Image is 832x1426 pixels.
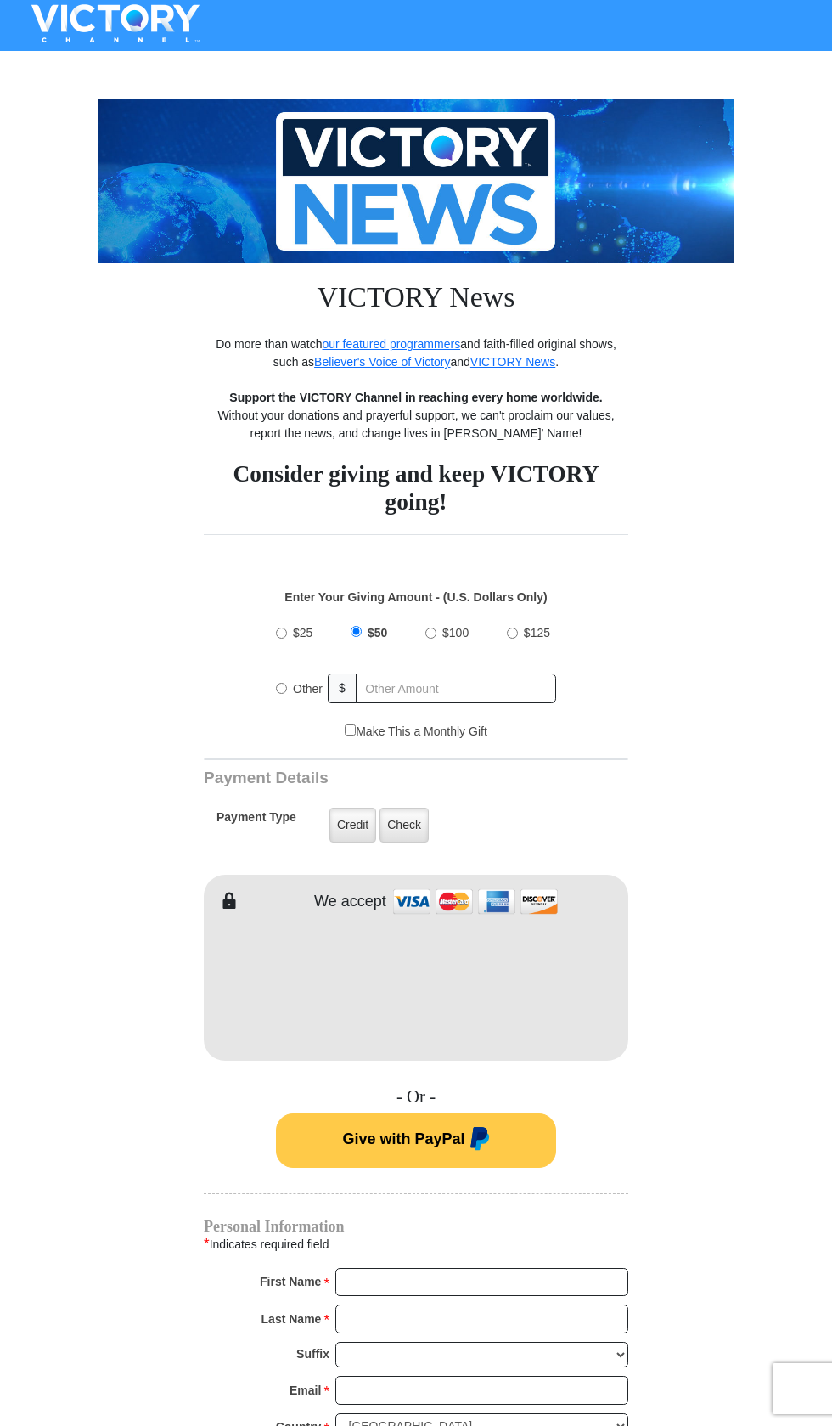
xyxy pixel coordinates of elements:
[345,724,356,736] input: Make This a Monthly Gift
[233,461,599,515] strong: Consider giving and keep VICTORY going!
[284,590,547,604] strong: Enter Your Giving Amount - (U.S. Dollars Only)
[204,1220,628,1233] h4: Personal Information
[204,769,637,788] h3: Payment Details
[296,1342,329,1366] strong: Suffix
[293,682,323,696] span: Other
[342,1130,464,1147] span: Give with PayPal
[290,1378,321,1402] strong: Email
[442,626,469,640] span: $100
[276,1113,556,1168] button: Give with PayPal
[465,1127,490,1154] img: paypal
[204,335,628,516] div: Do more than watch and faith-filled original shows, such as and . Without your donations and pray...
[368,626,387,640] span: $50
[356,674,556,703] input: Other Amount
[379,808,429,843] label: Check
[524,626,550,640] span: $125
[314,355,450,369] a: Believer's Voice of Victory
[345,723,487,741] label: Make This a Monthly Gift
[216,810,296,833] h5: Payment Type
[329,808,376,843] label: Credit
[328,674,357,703] span: $
[260,1270,321,1294] strong: First Name
[204,263,628,336] h1: VICTORY News
[293,626,312,640] span: $25
[261,1307,322,1331] strong: Last Name
[204,1086,628,1108] h4: - Or -
[204,1233,628,1255] div: Indicates required field
[391,883,560,920] img: credit cards accepted
[470,355,555,369] a: VICTORY News
[314,893,386,911] h4: We accept
[229,391,602,404] strong: Support the VICTORY Channel in reaching every home worldwide.
[323,337,461,351] a: our featured programmers
[9,4,222,42] img: VICTORYTHON - VICTORY Channel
